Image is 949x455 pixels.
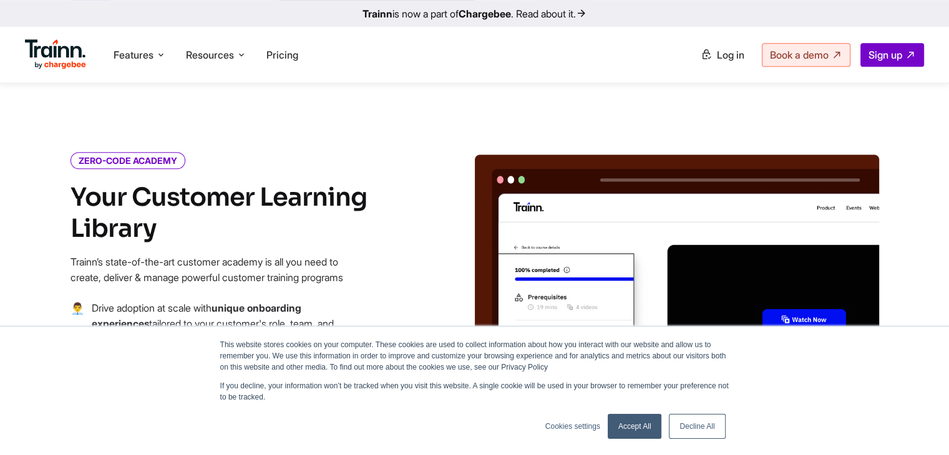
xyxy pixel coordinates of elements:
p: Drive adoption at scale with tailored to your customer's role, team, and company needs. [92,300,370,347]
b: Chargebee [459,7,511,20]
p: This website stores cookies on your computer. These cookies are used to collect information about... [220,339,729,373]
b: Trainn [363,7,392,20]
a: Pricing [266,49,298,61]
span: Resources [186,48,234,62]
h4: Your Customer Learning Library [71,182,370,244]
p: Trainn’s state-of-the-art customer academy is all you need to create, deliver & manage powerful c... [71,254,370,285]
i: ZERO-CODE ACADEMY [71,152,185,169]
a: Cookies settings [545,421,600,432]
p: If you decline, your information won’t be tracked when you visit this website. A single cookie wi... [220,380,729,403]
a: Log in [693,44,752,66]
img: Trainn Logo [25,39,86,69]
span: → [71,300,84,362]
span: Features [114,48,153,62]
a: Decline All [669,414,725,439]
a: Sign up [860,43,924,67]
a: Accept All [608,414,662,439]
a: Book a demo [762,43,850,67]
span: Sign up [869,49,902,61]
span: Book a demo [770,49,829,61]
span: Log in [717,49,744,61]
